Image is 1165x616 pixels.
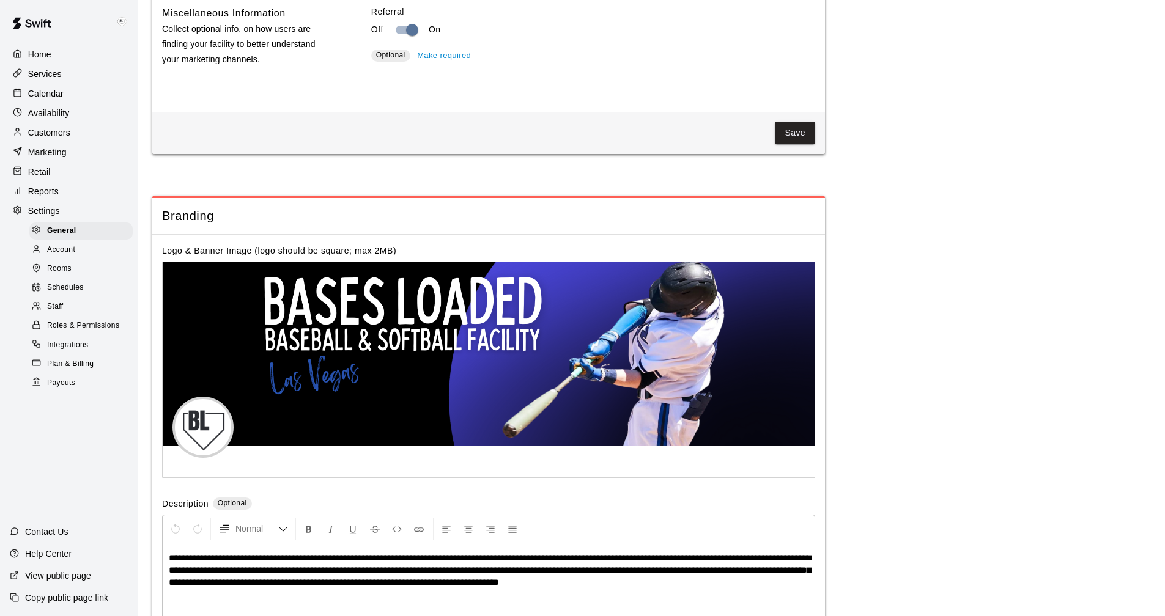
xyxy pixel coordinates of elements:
a: Rooms [29,260,138,279]
span: Schedules [47,282,84,294]
a: Availability [10,104,128,122]
p: On [429,23,441,36]
button: Justify Align [502,518,523,540]
button: Undo [165,518,186,540]
span: Optional [218,499,247,507]
p: Collect optional info. on how users are finding your facility to better understand your marketing... [162,21,332,68]
div: Plan & Billing [29,356,133,373]
a: Integrations [29,335,138,354]
span: Account [47,244,75,256]
p: Copy public page link [25,592,108,604]
div: Payouts [29,375,133,392]
span: Payouts [47,377,75,389]
p: View public page [25,570,91,582]
p: Marketing [28,146,67,158]
span: Roles & Permissions [47,320,119,332]
button: Insert Link [409,518,429,540]
a: Account [29,240,138,259]
a: Schedules [29,279,138,298]
a: General [29,221,138,240]
p: Calendar [28,87,64,100]
div: Schedules [29,279,133,296]
h6: Miscellaneous Information [162,5,286,21]
span: Branding [162,208,815,224]
p: Availability [28,107,70,119]
label: Logo & Banner Image (logo should be square; max 2MB) [162,246,396,255]
button: Save [775,122,815,144]
button: Format Underline [342,518,363,540]
p: Off [371,23,383,36]
button: Make required [414,46,474,65]
span: Normal [235,522,278,535]
a: Plan & Billing [29,354,138,373]
p: Services [28,68,62,80]
span: Rooms [47,263,72,275]
button: Right Align [480,518,501,540]
a: Reports [10,182,128,200]
p: Settings [28,205,60,217]
div: Integrations [29,337,133,354]
button: Left Align [436,518,457,540]
p: Help Center [25,548,72,560]
a: Payouts [29,373,138,392]
span: General [47,225,76,237]
button: Format Bold [298,518,319,540]
a: Roles & Permissions [29,317,138,335]
a: Customers [10,123,128,142]
p: Contact Us [25,526,68,538]
button: Format Italics [320,518,341,540]
div: Keith Brooks [112,10,138,34]
span: Optional [376,51,405,59]
button: Redo [187,518,208,540]
a: Retail [10,163,128,181]
p: Reports [28,185,59,197]
a: Staff [29,298,138,317]
a: Home [10,45,128,64]
button: Center Align [458,518,479,540]
a: Marketing [10,143,128,161]
span: Plan & Billing [47,358,94,370]
img: Keith Brooks [114,15,129,29]
label: Description [162,497,209,512]
p: Home [28,48,51,61]
p: Customers [28,127,70,139]
button: Insert Code [386,518,407,540]
div: Rooms [29,260,133,277]
button: Format Strikethrough [364,518,385,540]
div: Roles & Permissions [29,317,133,334]
span: Staff [47,301,63,313]
a: Settings [10,202,128,220]
p: Retail [28,166,51,178]
a: Services [10,65,128,83]
div: General [29,222,133,240]
span: Integrations [47,339,89,351]
a: Calendar [10,84,128,103]
label: Referral [371,5,815,18]
button: Formatting Options [213,518,293,540]
div: Account [29,241,133,258]
div: Staff [29,298,133,315]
